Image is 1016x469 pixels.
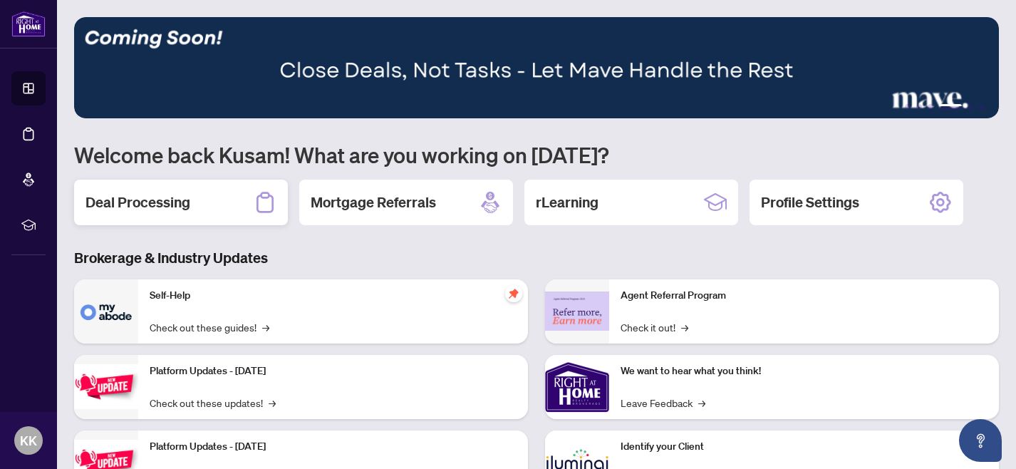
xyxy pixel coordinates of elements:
[74,17,999,118] img: Slide 3
[85,192,190,212] h2: Deal Processing
[74,279,138,344] img: Self-Help
[621,364,988,379] p: We want to hear what you think!
[150,288,517,304] p: Self-Help
[150,364,517,379] p: Platform Updates - [DATE]
[621,439,988,455] p: Identify your Client
[536,192,598,212] h2: rLearning
[545,355,609,419] img: We want to hear what you think!
[269,395,276,411] span: →
[74,141,999,168] h1: Welcome back Kusam! What are you working on [DATE]?
[698,395,705,411] span: →
[905,104,911,110] button: 1
[150,319,269,335] a: Check out these guides!→
[311,192,436,212] h2: Mortgage Referrals
[621,395,705,411] a: Leave Feedback→
[150,439,517,455] p: Platform Updates - [DATE]
[74,248,999,268] h3: Brokerage & Industry Updates
[545,292,609,331] img: Agent Referral Program
[150,395,276,411] a: Check out these updates!→
[621,288,988,304] p: Agent Referral Program
[939,104,962,110] button: 4
[959,419,1002,462] button: Open asap
[505,285,522,302] span: pushpin
[928,104,933,110] button: 3
[20,431,37,450] span: KK
[968,104,973,110] button: 5
[681,319,688,335] span: →
[262,319,269,335] span: →
[11,11,46,37] img: logo
[74,364,138,409] img: Platform Updates - July 21, 2025
[621,319,688,335] a: Check it out!→
[979,104,985,110] button: 6
[761,192,859,212] h2: Profile Settings
[916,104,922,110] button: 2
